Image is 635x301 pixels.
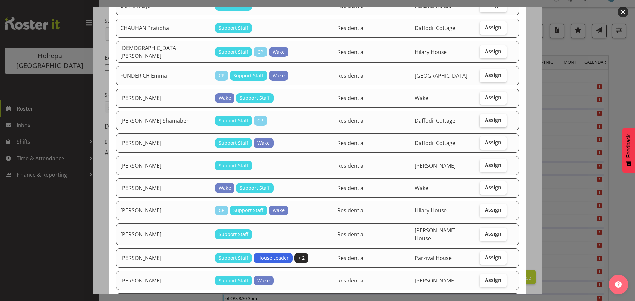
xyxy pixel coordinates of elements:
[415,48,447,56] span: Hilary House
[116,201,211,220] td: [PERSON_NAME]
[485,2,501,8] span: Assign
[240,184,270,192] span: Support Staff
[337,254,365,262] span: Residential
[337,48,365,56] span: Residential
[337,277,365,284] span: Residential
[337,184,365,192] span: Residential
[233,207,263,214] span: Support Staff
[257,139,270,147] span: Wake
[116,156,211,175] td: [PERSON_NAME]
[116,41,211,63] td: [DEMOGRAPHIC_DATA][PERSON_NAME]
[337,24,365,32] span: Residential
[337,162,365,169] span: Residential
[219,207,225,214] span: CP
[116,19,211,38] td: CHAUHAN Pratibha
[337,207,365,214] span: Residential
[485,207,501,213] span: Assign
[415,2,452,9] span: Parzival House
[485,139,501,146] span: Assign
[257,254,289,262] span: House Leader
[219,117,248,124] span: Support Staff
[219,24,248,32] span: Support Staff
[415,277,456,284] span: [PERSON_NAME]
[219,254,248,262] span: Support Staff
[219,162,248,169] span: Support Staff
[337,231,365,238] span: Residential
[219,184,231,192] span: Wake
[337,94,365,102] span: Residential
[415,162,456,169] span: [PERSON_NAME]
[116,223,211,245] td: [PERSON_NAME]
[485,254,501,261] span: Assign
[485,277,501,283] span: Assign
[485,94,501,101] span: Assign
[415,117,455,124] span: Daffodil Cottage
[415,24,455,32] span: Daffodil Cottage
[337,72,365,79] span: Residential
[257,277,270,284] span: Wake
[219,48,248,56] span: Support Staff
[485,117,501,123] span: Assign
[337,117,365,124] span: Residential
[485,162,501,168] span: Assign
[485,230,501,237] span: Assign
[485,24,501,31] span: Assign
[626,134,632,158] span: Feedback
[116,111,211,130] td: [PERSON_NAME] Shamaben
[116,133,211,153] td: [PERSON_NAME]
[116,271,211,290] td: [PERSON_NAME]
[615,281,622,288] img: help-xxl-2.png
[116,178,211,198] td: [PERSON_NAME]
[485,72,501,78] span: Assign
[337,2,365,9] span: Residential
[273,72,285,79] span: Wake
[219,277,248,284] span: Support Staff
[273,48,285,56] span: Wake
[233,72,263,79] span: Support Staff
[257,117,263,124] span: CP
[219,231,248,238] span: Support Staff
[622,128,635,173] button: Feedback - Show survey
[116,89,211,108] td: [PERSON_NAME]
[337,139,365,147] span: Residential
[415,207,447,214] span: Hilary House
[415,139,455,147] span: Daffodil Cottage
[273,207,285,214] span: Wake
[219,72,225,79] span: CP
[298,254,305,262] span: + 2
[415,227,456,242] span: [PERSON_NAME] House
[219,94,231,102] span: Wake
[116,248,211,268] td: [PERSON_NAME]
[485,184,501,191] span: Assign
[415,72,467,79] span: [GEOGRAPHIC_DATA]
[485,48,501,55] span: Assign
[240,94,270,102] span: Support Staff
[415,184,428,192] span: Wake
[415,94,428,102] span: Wake
[219,139,248,147] span: Support Staff
[415,254,452,262] span: Parzival House
[116,66,211,85] td: FUNDERICH Emma
[257,48,263,56] span: CP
